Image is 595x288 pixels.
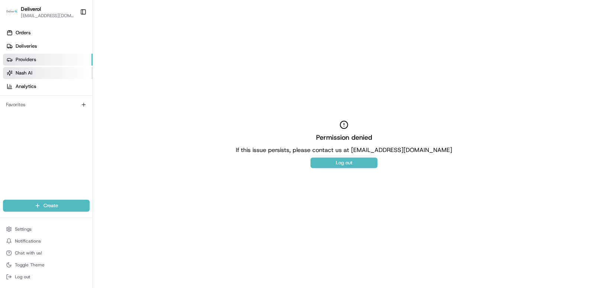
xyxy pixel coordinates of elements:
button: Notifications [3,236,90,246]
input: Clear [19,48,123,56]
button: Chat with us! [3,248,90,258]
img: Nash [7,7,22,22]
button: [EMAIL_ADDRESS][DOMAIN_NAME] [21,13,74,19]
span: Orders [16,29,30,36]
a: 💻API Documentation [60,105,122,118]
h2: Permission denied [316,132,372,143]
span: Providers [16,56,36,63]
a: Orders [3,27,93,39]
span: Create [44,202,58,209]
a: Deliveries [3,40,93,52]
button: Create [3,200,90,212]
button: Toggle Theme [3,260,90,270]
button: DeliverolDeliverol[EMAIL_ADDRESS][DOMAIN_NAME] [3,3,77,21]
span: Analytics [16,83,36,90]
p: Welcome 👋 [7,30,135,42]
div: 📗 [7,109,13,115]
img: Deliverol [6,7,18,17]
button: Log out [311,158,377,168]
div: 💻 [63,109,69,115]
a: Nash AI [3,67,93,79]
a: Providers [3,54,93,66]
span: Knowledge Base [15,108,57,115]
button: Start new chat [126,73,135,82]
span: Log out [15,274,30,280]
span: Notifications [15,238,41,244]
button: Deliverol [21,5,41,13]
a: Analytics [3,80,93,92]
a: 📗Knowledge Base [4,105,60,118]
img: 1736555255976-a54dd68f-1ca7-489b-9aae-adbdc363a1c4 [7,71,21,85]
span: Pylon [74,126,90,132]
button: Settings [3,224,90,234]
div: Start new chat [25,71,122,79]
span: Deliveries [16,43,37,50]
div: We're available if you need us! [25,79,94,85]
a: Powered byPylon [52,126,90,132]
span: Settings [15,226,32,232]
button: Log out [3,272,90,282]
span: API Documentation [70,108,119,115]
span: Nash AI [16,70,32,76]
span: Toggle Theme [15,262,45,268]
p: If this issue persists, please contact us at [EMAIL_ADDRESS][DOMAIN_NAME] [236,146,452,155]
div: Favorites [3,99,90,111]
span: Chat with us! [15,250,42,256]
